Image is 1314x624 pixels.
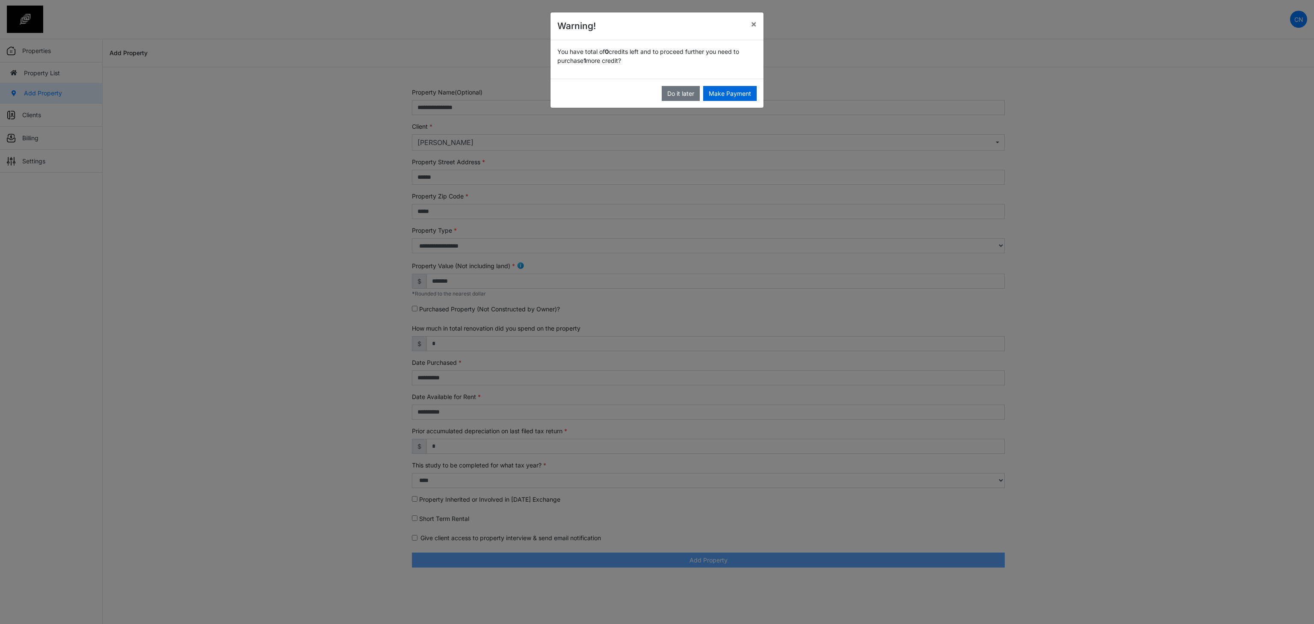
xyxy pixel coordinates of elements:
[744,12,764,35] button: Close
[605,48,609,55] span: 0
[557,47,757,65] p: You have total of credits left and to proceed further you need to purchase more credit?
[662,86,700,101] button: Do it later
[583,57,586,64] span: 1
[557,19,596,33] h4: Warning!
[751,18,757,29] span: ×
[703,86,757,101] button: Make Payment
